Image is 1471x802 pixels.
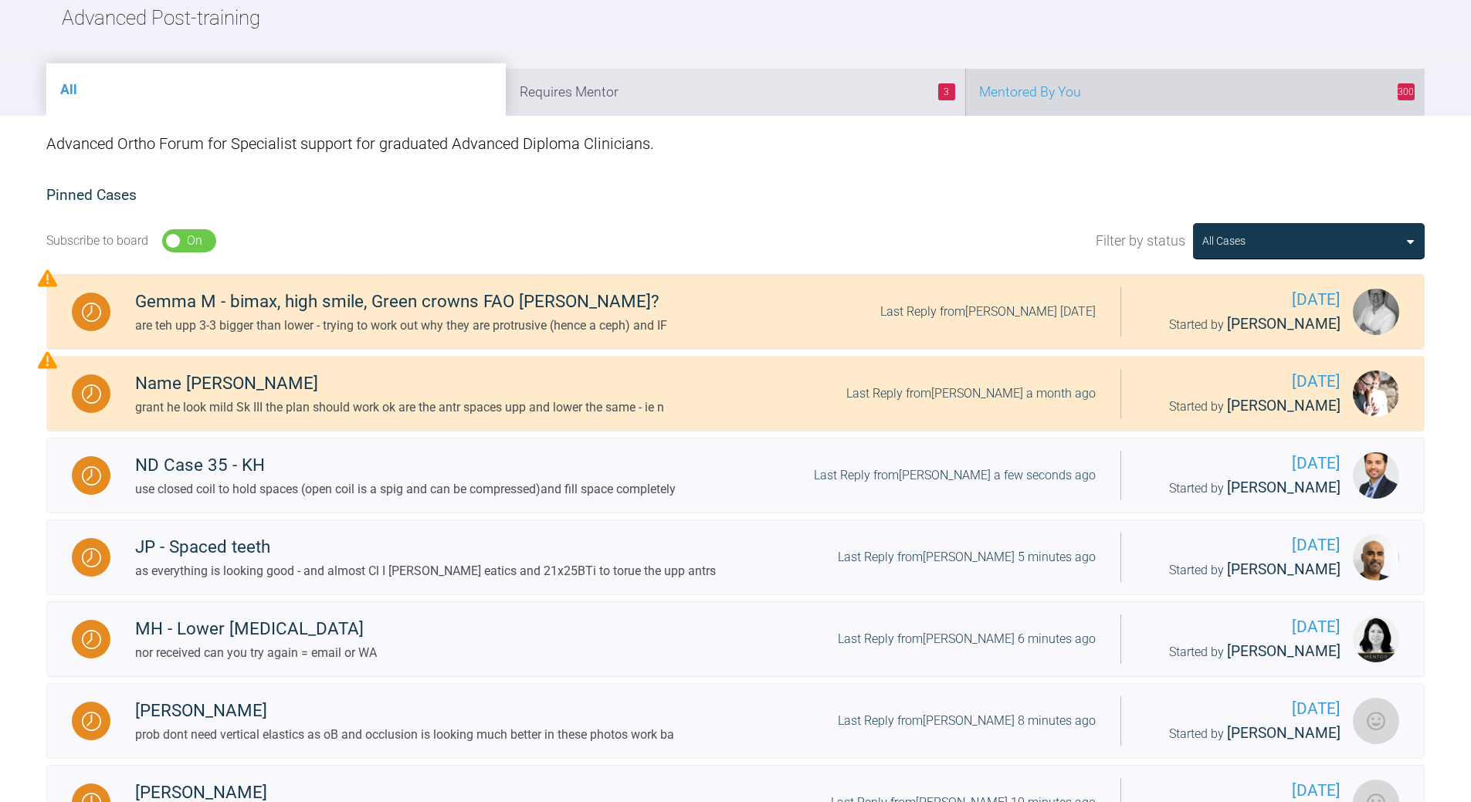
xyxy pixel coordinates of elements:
[82,548,101,567] img: Waiting
[62,2,260,35] h2: Advanced Post-training
[880,302,1096,322] div: Last Reply from [PERSON_NAME] [DATE]
[82,630,101,649] img: Waiting
[1146,533,1341,558] span: [DATE]
[1146,614,1341,640] span: [DATE]
[1146,287,1341,313] span: [DATE]
[135,533,716,561] div: JP - Spaced teeth
[82,466,101,486] img: Waiting
[1227,560,1341,578] span: [PERSON_NAME]
[846,384,1096,404] div: Last Reply from [PERSON_NAME] a month ago
[38,350,57,370] img: Priority
[46,63,506,116] li: All
[1353,289,1399,335] img: Darren Cromey
[135,561,716,581] div: as everything is looking good - and almost Cl I [PERSON_NAME] eatics and 21x25BTi to torue the up...
[1353,371,1399,417] img: Grant McAree
[82,712,101,731] img: Waiting
[135,398,664,418] div: grant he look mild Sk III the plan should work ok are the antr spaces upp and lower the same - ie n
[135,316,667,336] div: are teh upp 3-3 bigger than lower - trying to work out why they are protrusive (hence a ceph) and IF
[135,697,674,725] div: [PERSON_NAME]
[838,711,1096,731] div: Last Reply from [PERSON_NAME] 8 minutes ago
[938,83,955,100] span: 3
[1146,394,1341,418] div: Started by
[46,519,1425,595] a: WaitingJP - Spaced teethas everything is looking good - and almost Cl I [PERSON_NAME] eatics and ...
[38,269,57,288] img: Priority
[838,629,1096,649] div: Last Reply from [PERSON_NAME] 6 minutes ago
[1146,313,1341,337] div: Started by
[1398,83,1415,100] span: 300
[1096,230,1185,252] span: Filter by status
[1353,452,1399,499] img: Neeraj Diddee
[135,725,674,745] div: prob dont need vertical elastics as oB and occlusion is looking much better in these photos work ba
[1227,724,1341,742] span: [PERSON_NAME]
[1146,369,1341,394] span: [DATE]
[135,615,377,643] div: MH - Lower [MEDICAL_DATA]
[135,643,377,663] div: nor received can you try again = email or WA
[46,683,1425,759] a: Waiting[PERSON_NAME]prob dont need vertical elastics as oB and occlusion is looking much better i...
[135,370,664,398] div: Name [PERSON_NAME]
[187,231,202,251] div: On
[506,69,965,116] li: Requires Mentor
[135,479,676,499] div: use closed coil to hold spaces (open coil is a spig and can be compressed)and fill space completely
[1353,698,1399,744] img: Eamon OReilly
[1353,534,1399,580] img: farook patel
[82,384,101,404] img: Waiting
[46,184,1425,208] h2: Pinned Cases
[1202,232,1246,249] div: All Cases
[965,69,1425,116] li: Mentored By You
[1227,315,1341,333] span: [PERSON_NAME]
[1227,479,1341,496] span: [PERSON_NAME]
[46,601,1425,677] a: WaitingMH - Lower [MEDICAL_DATA]nor received can you try again = email or WALast Reply from[PERSO...
[1227,642,1341,660] span: [PERSON_NAME]
[1146,558,1341,582] div: Started by
[135,452,676,479] div: ND Case 35 - KH
[1146,722,1341,746] div: Started by
[1146,640,1341,664] div: Started by
[838,547,1096,567] div: Last Reply from [PERSON_NAME] 5 minutes ago
[1146,696,1341,722] span: [DATE]
[1146,451,1341,476] span: [DATE]
[135,288,667,316] div: Gemma M - bimax, high smile, Green crowns FAO [PERSON_NAME]?
[82,303,101,322] img: Waiting
[46,116,1425,171] div: Advanced Ortho Forum for Specialist support for graduated Advanced Diploma Clinicians.
[1353,616,1399,662] img: Hooria Olsen
[46,356,1425,431] a: WaitingName [PERSON_NAME]grant he look mild Sk III the plan should work ok are the antr spaces up...
[1227,397,1341,415] span: [PERSON_NAME]
[1146,476,1341,500] div: Started by
[46,231,148,251] div: Subscribe to board
[46,438,1425,513] a: WaitingND Case 35 - KHuse closed coil to hold spaces (open coil is a spig and can be compressed)a...
[814,465,1096,486] div: Last Reply from [PERSON_NAME] a few seconds ago
[46,274,1425,350] a: WaitingGemma M - bimax, high smile, Green crowns FAO [PERSON_NAME]?are teh upp 3-3 bigger than lo...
